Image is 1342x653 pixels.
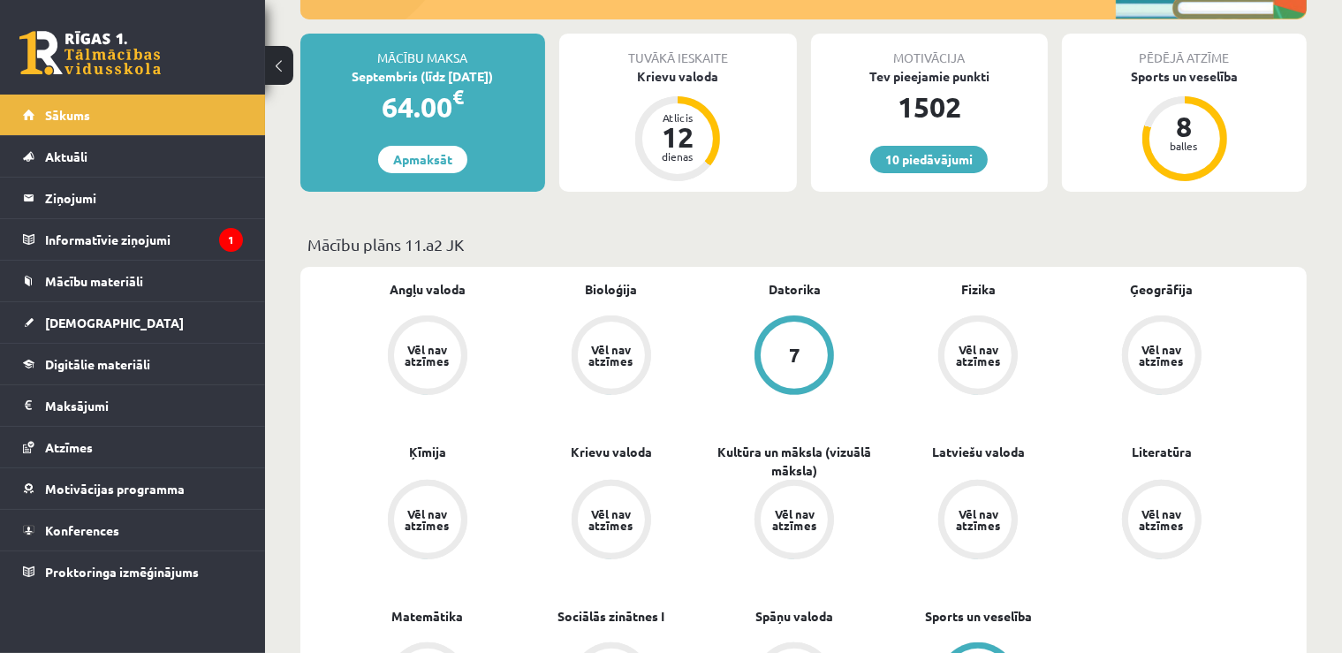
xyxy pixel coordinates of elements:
a: Spāņu valoda [755,607,833,626]
i: 1 [219,228,243,252]
a: Krievu valoda [571,443,652,461]
div: Vēl nav atzīmes [403,508,452,531]
div: Mācību maksa [300,34,545,67]
a: Sports un veselība 8 balles [1062,67,1307,184]
a: [DEMOGRAPHIC_DATA] [23,302,243,343]
a: Literatūra [1132,443,1192,461]
a: Aktuāli [23,136,243,177]
div: 12 [651,123,704,151]
a: Matemātika [391,607,463,626]
a: Mācību materiāli [23,261,243,301]
div: Vēl nav atzīmes [403,344,452,367]
a: Motivācijas programma [23,468,243,509]
span: Aktuāli [45,148,87,164]
div: Septembris (līdz [DATE]) [300,67,545,86]
span: Motivācijas programma [45,481,185,497]
a: Vēl nav atzīmes [336,480,519,563]
legend: Maksājumi [45,385,243,426]
a: Bioloģija [585,280,637,299]
a: Datorika [769,280,821,299]
a: Atzīmes [23,427,243,467]
a: Latviešu valoda [932,443,1025,461]
a: Sākums [23,95,243,135]
span: € [452,84,464,110]
a: Krievu valoda Atlicis 12 dienas [559,67,797,184]
div: Vēl nav atzīmes [587,508,636,531]
a: Vēl nav atzīmes [519,315,703,399]
a: Vēl nav atzīmes [886,315,1070,399]
a: Konferences [23,510,243,550]
a: Fizika [961,280,996,299]
a: Vēl nav atzīmes [886,480,1070,563]
div: Pēdējā atzīme [1062,34,1307,67]
a: Maksājumi [23,385,243,426]
div: Atlicis [651,112,704,123]
div: balles [1158,140,1211,151]
span: Atzīmes [45,439,93,455]
a: Digitālie materiāli [23,344,243,384]
a: Apmaksāt [378,146,467,173]
span: [DEMOGRAPHIC_DATA] [45,315,184,330]
div: 64.00 [300,86,545,128]
div: dienas [651,151,704,162]
a: Kultūra un māksla (vizuālā māksla) [703,443,887,480]
div: Vēl nav atzīmes [953,344,1003,367]
a: Vēl nav atzīmes [703,480,887,563]
div: Vēl nav atzīmes [770,508,819,531]
a: Vēl nav atzīmes [519,480,703,563]
div: Vēl nav atzīmes [1137,508,1187,531]
a: Ķīmija [409,443,446,461]
a: Vēl nav atzīmes [336,315,519,399]
legend: Informatīvie ziņojumi [45,219,243,260]
a: Vēl nav atzīmes [1070,480,1254,563]
div: Tev pieejamie punkti [811,67,1049,86]
a: Proktoringa izmēģinājums [23,551,243,592]
div: 8 [1158,112,1211,140]
span: Konferences [45,522,119,538]
span: Digitālie materiāli [45,356,150,372]
a: 10 piedāvājumi [870,146,988,173]
a: Rīgas 1. Tālmācības vidusskola [19,31,161,75]
span: Sākums [45,107,90,123]
div: Vēl nav atzīmes [587,344,636,367]
div: 1502 [811,86,1049,128]
a: 7 [703,315,887,399]
div: Vēl nav atzīmes [953,508,1003,531]
a: Sociālās zinātnes I [557,607,664,626]
div: Vēl nav atzīmes [1137,344,1187,367]
span: Proktoringa izmēģinājums [45,564,199,580]
a: Sports un veselība [925,607,1032,626]
a: Angļu valoda [390,280,466,299]
div: Krievu valoda [559,67,797,86]
a: Ziņojumi [23,178,243,218]
a: Vēl nav atzīmes [1070,315,1254,399]
legend: Ziņojumi [45,178,243,218]
a: Informatīvie ziņojumi1 [23,219,243,260]
span: Mācību materiāli [45,273,143,289]
div: Tuvākā ieskaite [559,34,797,67]
div: 7 [789,345,800,365]
p: Mācību plāns 11.a2 JK [307,232,1300,256]
a: Ģeogrāfija [1131,280,1194,299]
div: Sports un veselība [1062,67,1307,86]
div: Motivācija [811,34,1049,67]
